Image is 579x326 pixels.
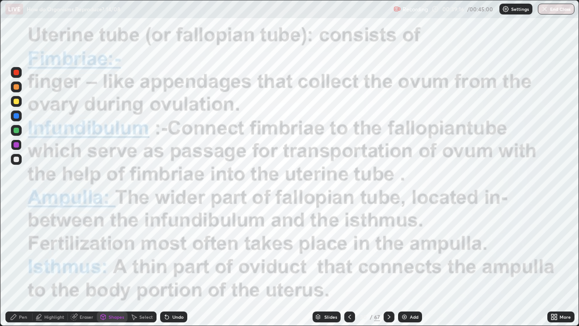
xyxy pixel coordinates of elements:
[401,313,408,321] img: add-slide-button
[374,313,380,321] div: 67
[370,314,372,320] div: /
[538,4,574,14] button: End Class
[80,315,93,319] div: Eraser
[560,315,571,319] div: More
[502,5,509,13] img: class-settings-icons
[410,315,418,319] div: Add
[44,315,64,319] div: Highlight
[172,315,184,319] div: Undo
[541,5,548,13] img: end-class-cross
[139,315,153,319] div: Select
[359,314,368,320] div: 30
[19,315,27,319] div: Pen
[394,5,401,13] img: recording.375f2c34.svg
[511,7,529,11] p: Settings
[324,315,337,319] div: Slides
[8,5,20,13] p: LIVE
[27,5,120,13] p: How do Organisms Reproduce? 14/08
[403,6,428,13] p: Recording
[109,315,124,319] div: Shapes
